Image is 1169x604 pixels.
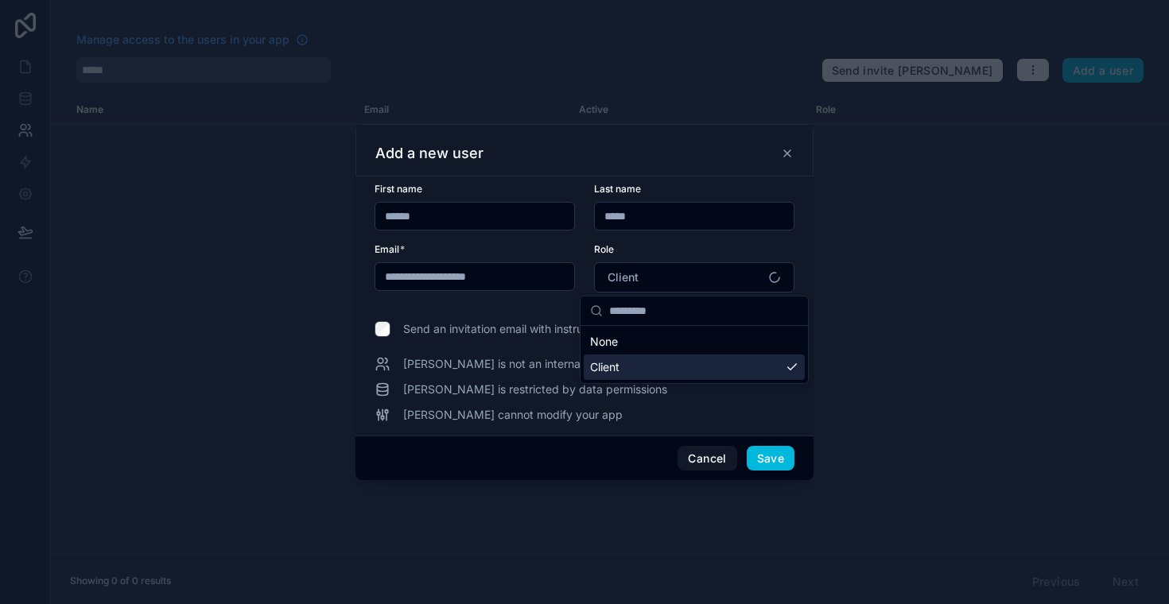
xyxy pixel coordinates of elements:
span: Role [594,243,614,255]
input: Send an invitation email with instructions to log in [375,321,390,337]
span: Client [608,269,639,285]
div: Suggestions [581,326,808,383]
span: First name [375,183,422,195]
span: [PERSON_NAME] is not an internal team member [403,356,658,372]
span: [PERSON_NAME] cannot modify your app [403,407,623,423]
button: Cancel [678,446,736,471]
span: Last name [594,183,641,195]
span: [PERSON_NAME] is restricted by data permissions [403,381,667,397]
span: Send an invitation email with instructions to log in [403,321,658,337]
h3: Add a new user [375,144,484,163]
span: Email [375,243,399,255]
div: None [584,329,805,354]
button: Save [747,446,794,471]
span: Client [590,359,619,375]
button: Select Button [594,262,794,292]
